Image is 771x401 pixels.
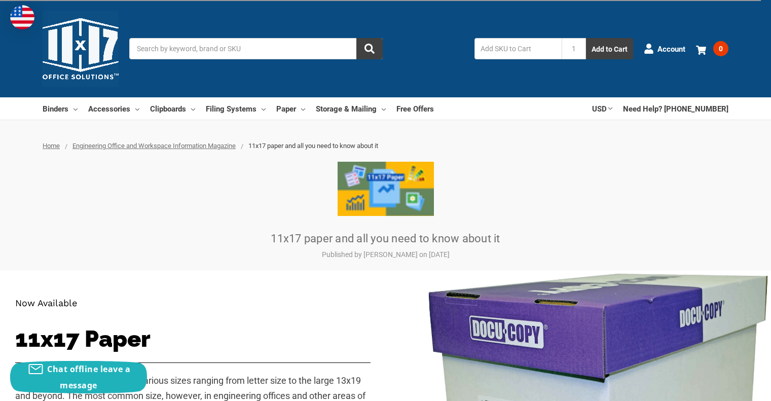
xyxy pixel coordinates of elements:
[271,232,500,245] a: 11x17 paper and all you need to know about it
[206,97,266,120] a: Filing Systems
[592,97,612,120] a: USD
[696,35,728,62] a: 0
[586,38,633,59] button: Add to Cart
[623,97,728,120] a: Need Help? [PHONE_NUMBER]
[150,97,195,120] a: Clipboards
[183,249,589,260] p: Published by [PERSON_NAME] on [DATE]
[10,361,147,393] button: Chat offline leave a message
[276,97,305,120] a: Paper
[474,38,562,59] input: Add SKU to Cart
[15,298,77,308] span: Now Available
[316,97,386,120] a: Storage & Mailing
[396,97,434,120] a: Free Offers
[72,142,236,150] a: Engineering Office and Workspace Information Magazine
[43,97,78,120] a: Binders
[129,38,383,59] input: Search by keyword, brand or SKU
[338,162,434,216] img: 11x17 paper and all you need to know about it
[644,35,685,62] a: Account
[657,43,685,55] span: Account
[43,11,119,87] img: 11x17.com
[43,142,60,150] a: Home
[47,363,130,391] span: Chat offline leave a message
[248,142,378,150] span: 11x17 paper and all you need to know about it
[15,325,371,352] h1: 11x17 Paper
[88,97,139,120] a: Accessories
[10,5,34,29] img: duty and tax information for United States
[713,41,728,56] span: 0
